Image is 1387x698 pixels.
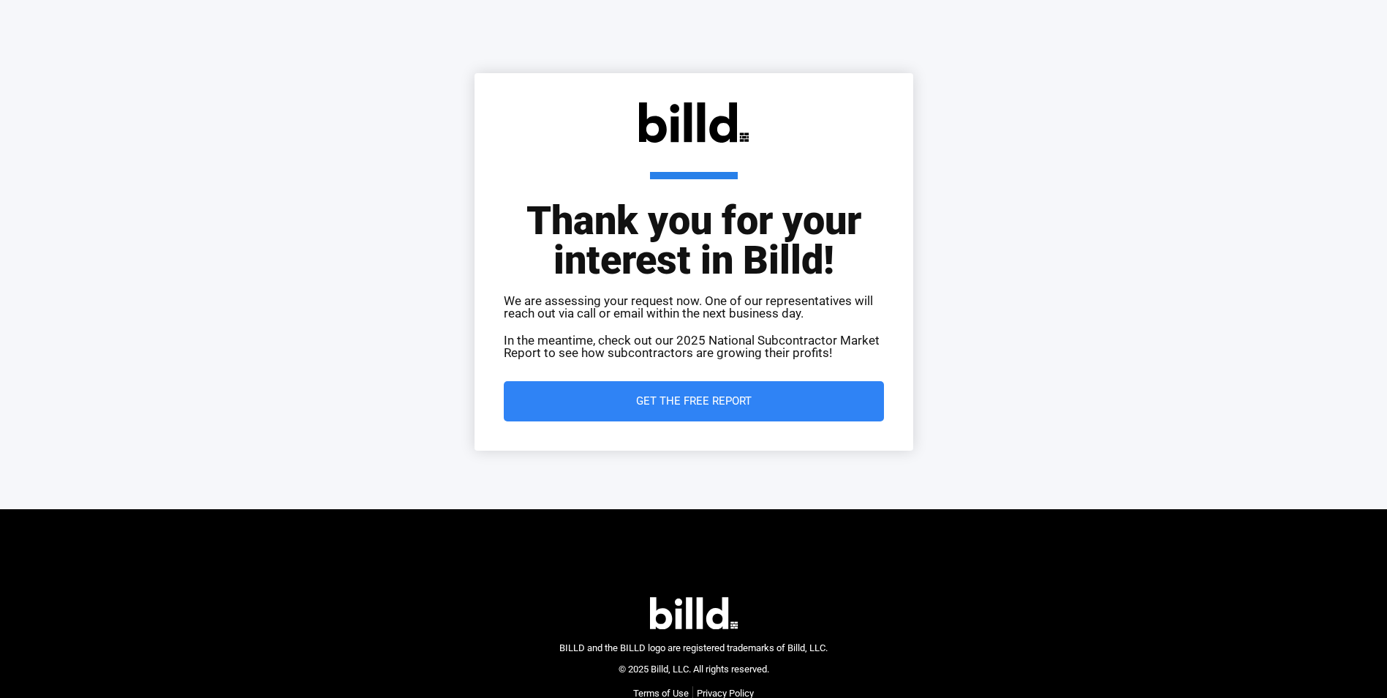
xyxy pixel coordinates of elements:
h1: Thank you for your interest in Billd! [504,172,884,280]
span: Get the Free Report [636,396,752,407]
a: Get the Free Report [504,381,884,421]
span: BILLD and the BILLD logo are registered trademarks of Billd, LLC. © 2025 Billd, LLC. All rights r... [559,642,828,675]
p: We are assessing your request now. One of our representatives will reach out via call or email wi... [504,295,884,320]
p: In the meantime, check out our 2025 National Subcontractor Market Report to see how subcontractor... [504,334,884,359]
